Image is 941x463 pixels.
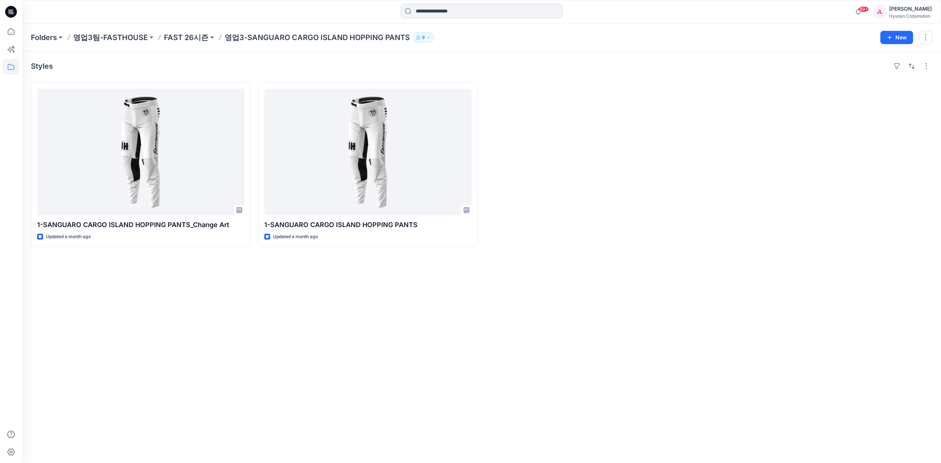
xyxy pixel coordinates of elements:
a: Folders [31,32,57,43]
button: New [880,31,913,44]
p: 9 [422,33,425,42]
div: JL [873,5,886,18]
a: FAST 26시즌 [164,32,208,43]
div: Hyunjin Corporation [889,13,932,19]
span: 99+ [858,6,869,12]
button: 9 [413,32,434,43]
p: 1-SANGUARO CARGO ISLAND HOPPING PANTS [264,220,472,230]
a: 1-SANGUARO CARGO ISLAND HOPPING PANTS [264,89,472,215]
h4: Styles [31,62,53,71]
a: 1-SANGUARO CARGO ISLAND HOPPING PANTS_Change Art [37,89,244,215]
p: Updated a month ago [46,233,91,241]
a: 영업3팀-FASTHOUSE [73,32,148,43]
p: Updated a month ago [273,233,318,241]
p: 영업3-SANGUARO CARGO ISLAND HOPPING PANTS [225,32,410,43]
p: 1-SANGUARO CARGO ISLAND HOPPING PANTS_Change Art [37,220,244,230]
div: [PERSON_NAME] [889,4,932,13]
